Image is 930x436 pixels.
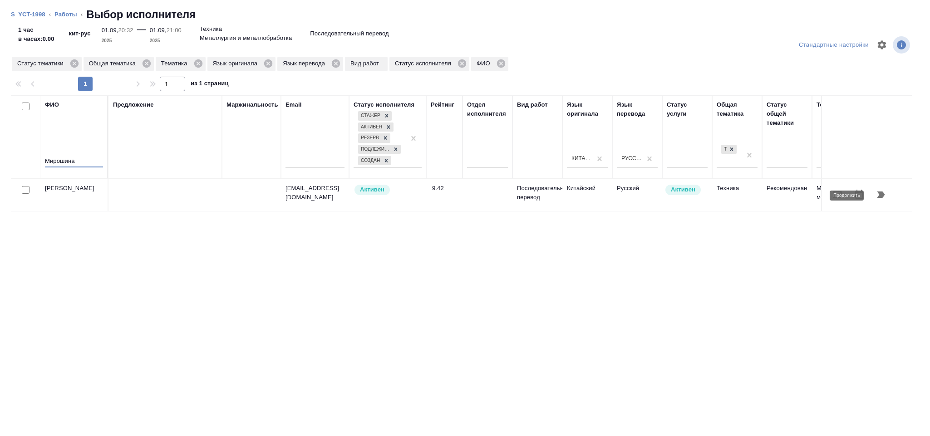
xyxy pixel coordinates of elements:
[567,100,608,118] div: Язык оригинала
[191,78,229,91] span: из 1 страниц
[285,184,344,202] p: [EMAIL_ADDRESS][DOMAIN_NAME]
[81,10,83,19] li: ‹
[86,7,196,22] h2: Выбор исполнителя
[354,184,422,196] div: Рядовой исполнитель: назначай с учетом рейтинга
[12,57,82,71] div: Статус тематики
[200,24,222,34] p: Техника
[817,100,844,109] div: Тематика
[11,7,919,22] nav: breadcrumb
[277,57,343,71] div: Язык перевода
[467,100,508,118] div: Отдел исполнителя
[389,57,469,71] div: Статус исполнителя
[721,145,727,154] div: Техника
[17,59,67,68] p: Статус тематики
[226,100,278,109] div: Маржинальность
[871,34,893,56] span: Настроить таблицу
[477,59,493,68] p: ФИО
[350,59,382,68] p: Вид работ
[357,144,402,155] div: Стажер, Активен, Резерв, Подлежит внедрению, Создан
[612,179,662,211] td: Русский
[848,184,870,206] button: Открыть календарь загрузки
[358,156,381,166] div: Создан
[720,144,738,155] div: Техника
[84,57,154,71] div: Общая тематика
[671,185,695,194] p: Активен
[161,59,191,68] p: Тематика
[49,10,51,19] li: ‹
[285,100,301,109] div: Email
[137,22,146,45] div: —
[22,186,30,194] input: Выбери исполнителей, чтобы отправить приглашение на работу
[431,100,454,109] div: Рейтинг
[817,184,876,202] p: Металлургия и металлобработка
[562,179,612,211] td: Китайский
[357,155,392,167] div: Стажер, Активен, Резерв, Подлежит внедрению, Создан
[820,144,856,155] div: Металлургия и металлобработка
[40,179,108,211] td: [PERSON_NAME]
[113,100,154,109] div: Предложение
[767,100,807,127] div: Статус общей тематики
[156,57,206,71] div: Тематика
[89,59,139,68] p: Общая тематика
[102,27,118,34] p: 01.09,
[357,110,393,122] div: Стажер, Активен, Резерв, Подлежит внедрению, Создан
[717,100,758,118] div: Общая тематика
[517,184,558,202] p: Последовательный перевод
[167,27,182,34] p: 21:00
[358,145,391,154] div: Подлежит внедрению
[827,184,848,206] button: Отправить предложение о работе
[18,25,54,34] p: 1 час
[310,29,389,38] p: Последовательный перевод
[395,59,454,68] p: Статус исполнителя
[667,100,708,118] div: Статус услуги
[471,57,508,71] div: ФИО
[358,133,380,143] div: Резерв
[621,155,642,162] div: Русский
[712,179,762,211] td: Техника
[432,184,458,193] div: 9.42
[360,185,384,194] p: Активен
[893,36,912,54] span: Посмотреть информацию
[45,100,59,109] div: ФИО
[357,122,394,133] div: Стажер, Активен, Резерв, Подлежит внедрению, Создан
[354,100,414,109] div: Статус исполнителя
[213,59,261,68] p: Язык оригинала
[283,59,328,68] p: Язык перевода
[571,155,592,162] div: Китайский
[358,111,382,121] div: Стажер
[357,132,391,144] div: Стажер, Активен, Резерв, Подлежит внедрению, Создан
[150,27,167,34] p: 01.09,
[118,27,133,34] p: 20:32
[207,57,276,71] div: Язык оригинала
[54,11,77,18] a: Работы
[617,100,658,118] div: Язык перевода
[358,122,384,132] div: Активен
[11,11,45,18] a: S_YCT-1998
[762,179,812,211] td: Рекомендован
[797,38,871,52] div: split button
[517,100,548,109] div: Вид работ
